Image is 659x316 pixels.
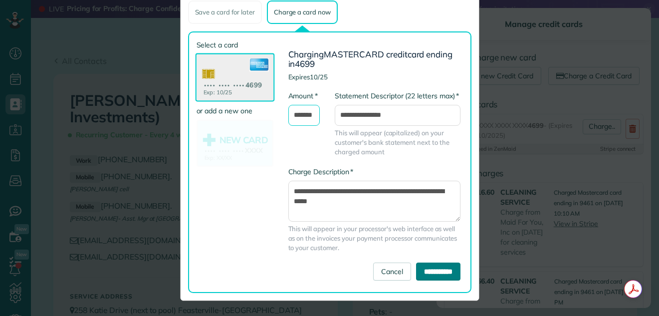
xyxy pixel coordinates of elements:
label: Select a card [197,40,273,50]
span: 10/25 [310,73,328,81]
div: Charge a card now [267,0,338,24]
label: Statement Descriptor (22 letters max) [335,91,459,101]
span: 4699 [295,58,315,69]
label: or add a new one [197,106,273,116]
span: MASTERCARD [324,49,384,59]
h3: Charging card ending in [288,50,460,68]
span: credit [386,49,408,59]
span: This will appear (capitalized) on your customer's bank statement next to the charged amount [335,128,460,157]
h4: Expires [288,73,460,80]
div: Save a card for later [188,0,262,24]
label: Charge Description [288,167,354,177]
span: This will appear in your processor's web interface as well as on the invoices your payment proces... [288,224,460,253]
a: Cancel [373,263,411,281]
label: Amount [288,91,318,101]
